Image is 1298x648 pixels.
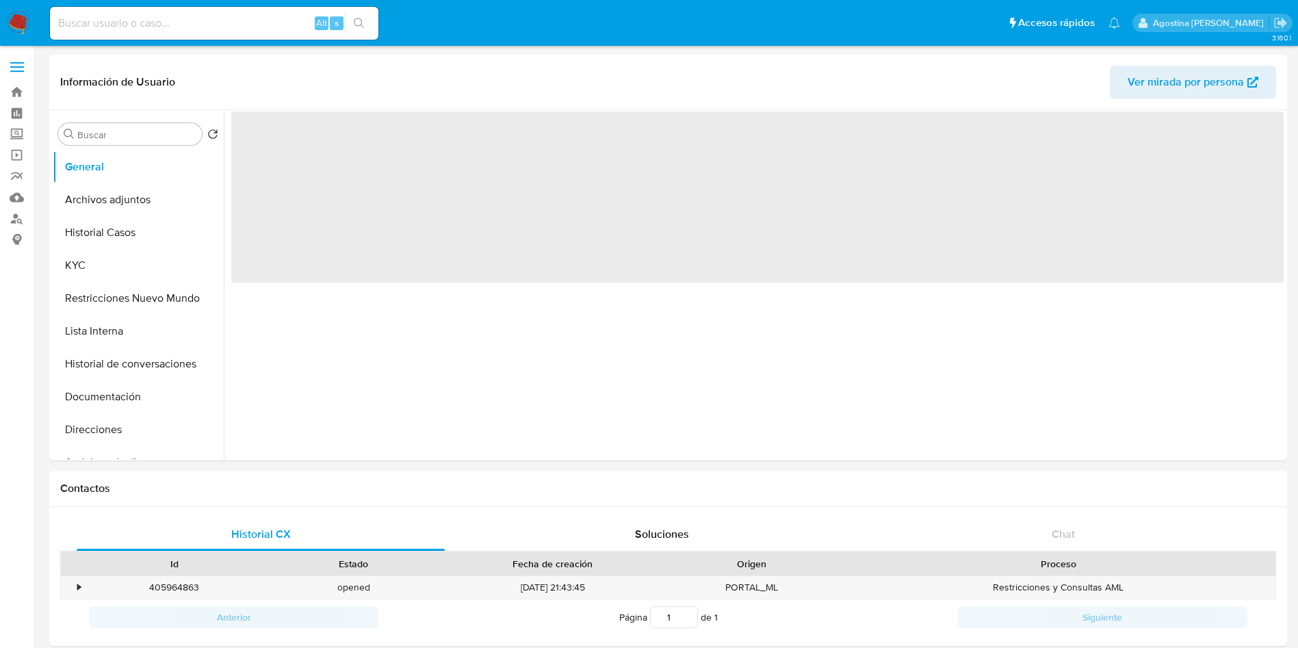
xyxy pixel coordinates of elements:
h1: Información de Usuario [60,75,175,89]
button: Siguiente [958,606,1247,628]
span: Ver mirada por persona [1128,66,1244,99]
div: opened [264,576,443,599]
span: Soluciones [635,526,689,542]
button: Lista Interna [53,315,224,348]
button: Ver mirada por persona [1110,66,1276,99]
button: Direcciones [53,413,224,446]
button: Archivos adjuntos [53,183,224,216]
span: ‌ [231,112,1284,283]
div: Origen [672,557,832,571]
div: Restricciones y Consultas AML [842,576,1275,599]
div: 405964863 [85,576,264,599]
button: General [53,151,224,183]
div: [DATE] 21:43:45 [443,576,662,599]
div: • [77,581,81,594]
div: Estado [274,557,434,571]
h1: Contactos [60,482,1276,495]
span: Página de [619,606,718,628]
input: Buscar usuario o caso... [50,14,378,32]
a: Notificaciones [1108,17,1120,29]
span: Historial CX [231,526,291,542]
a: Salir [1273,16,1288,30]
button: Historial Casos [53,216,224,249]
p: agostina.faruolo@mercadolibre.com [1153,16,1269,29]
div: Id [94,557,255,571]
span: Alt [316,16,327,29]
input: Buscar [77,129,196,141]
button: Anticipos de dinero [53,446,224,479]
button: KYC [53,249,224,282]
span: s [335,16,339,29]
button: Historial de conversaciones [53,348,224,380]
span: Chat [1052,526,1075,542]
div: PORTAL_ML [662,576,842,599]
div: Fecha de creación [453,557,653,571]
button: Restricciones Nuevo Mundo [53,282,224,315]
button: Volver al orden por defecto [207,129,218,144]
button: Documentación [53,380,224,413]
span: Accesos rápidos [1018,16,1095,30]
button: Buscar [64,129,75,140]
span: 1 [714,610,718,624]
div: Proceso [851,557,1266,571]
button: Anterior [89,606,378,628]
button: search-icon [345,14,373,33]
